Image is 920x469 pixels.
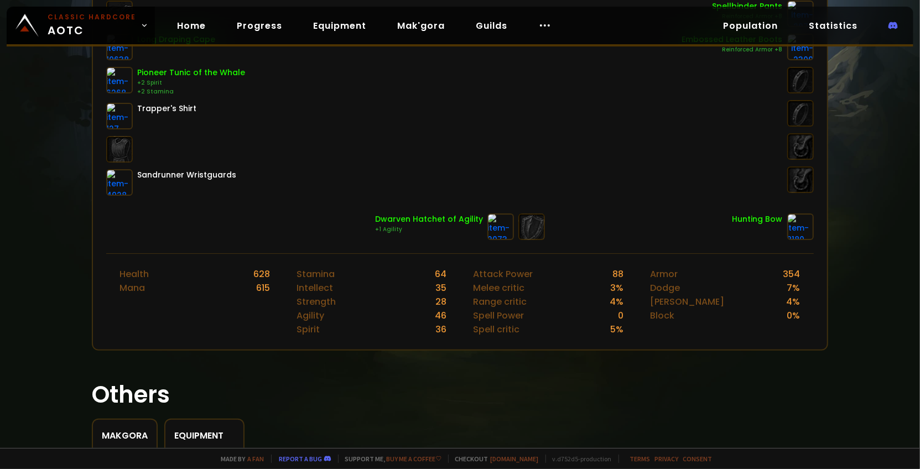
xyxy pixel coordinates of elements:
a: Report a bug [279,455,323,463]
img: item-8180 [787,213,814,240]
div: Block [650,309,674,322]
div: Stamina [297,267,335,281]
img: item-2073 [487,213,514,240]
div: 7 % [787,281,801,295]
a: Guilds [467,14,516,37]
img: item-127 [106,103,133,129]
a: Population [714,14,787,37]
div: 628 [253,267,270,281]
img: item-2309 [787,34,814,60]
img: item-6268 [106,67,133,93]
div: 354 [783,267,801,281]
a: Buy me a coffee [387,455,441,463]
a: a fan [248,455,264,463]
div: Agility [297,309,324,322]
div: Dodge [650,281,680,295]
div: +1 Agility [375,225,483,234]
div: 0 [618,309,623,322]
div: Range critic [473,295,527,309]
div: +2 Stamina [137,87,245,96]
a: Mak'gora [388,14,454,37]
a: Consent [683,455,713,463]
a: Progress [228,14,291,37]
a: Privacy [655,455,679,463]
div: Trapper's Shirt [137,103,196,114]
a: Statistics [800,14,866,37]
div: Pioneer Tunic of the Whale [137,67,245,79]
div: Equipment [174,429,235,442]
a: Equipment [304,14,375,37]
a: [DOMAIN_NAME] [491,455,539,463]
span: Checkout [448,455,539,463]
div: Strength [297,295,336,309]
div: 4 % [610,295,623,309]
div: [PERSON_NAME] [650,295,724,309]
div: Dwarven Hatchet of Agility [375,213,483,225]
a: Terms [630,455,651,463]
div: Spell critic [473,322,519,336]
span: AOTC [48,12,136,39]
div: +2 Spirit [137,79,245,87]
div: Attack Power [473,267,533,281]
div: Health [119,267,149,281]
div: 615 [256,281,270,295]
div: Intellect [297,281,333,295]
div: 35 [435,281,446,295]
div: 4 % [787,295,801,309]
h1: Others [92,377,828,412]
div: 88 [612,267,623,281]
div: Spell Power [473,309,524,322]
div: 28 [435,295,446,309]
div: Makgora [102,429,148,442]
div: 64 [435,267,446,281]
div: 36 [435,322,446,336]
div: Reinforced Armor +8 [682,45,783,54]
span: v. d752d5 - production [545,455,612,463]
img: item-4928 [106,169,133,196]
div: 0 % [787,309,801,322]
a: Home [168,14,215,37]
div: 3 % [610,281,623,295]
div: Spirit [297,322,320,336]
div: 5 % [610,322,623,336]
div: 46 [435,309,446,322]
a: Classic HardcoreAOTC [7,7,155,44]
small: Classic Hardcore [48,12,136,22]
div: Sandrunner Wristguards [137,169,236,181]
div: Armor [650,267,678,281]
div: Hunting Bow [732,213,783,225]
span: Support me, [338,455,441,463]
div: Mana [119,281,145,295]
div: Melee critic [473,281,524,295]
img: item-10638 [106,34,133,60]
span: Made by [215,455,264,463]
div: Spellbinder Pants [713,1,783,12]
